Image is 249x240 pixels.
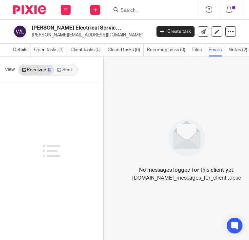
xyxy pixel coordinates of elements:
[120,8,179,14] input: Search
[32,25,124,32] h2: [PERSON_NAME] Electrical Services Ltd
[139,166,235,174] h4: No messages logged for this client yet.
[71,44,104,56] a: Client tasks (0)
[164,115,210,161] img: image
[5,66,15,73] span: View
[13,44,31,56] a: Details
[13,25,27,38] img: svg%3E
[132,174,241,182] p: [DOMAIN_NAME]_messages_for_client .desc
[13,5,46,14] img: Pixie
[147,44,189,56] a: Recurring tasks (0)
[54,65,77,75] a: Sent
[19,65,54,75] a: Received0
[108,44,144,56] a: Closed tasks (6)
[209,44,225,56] a: Emails
[48,68,51,72] div: 0
[34,44,67,56] a: Open tasks (1)
[156,26,195,37] a: Create task
[192,44,205,56] a: Files
[32,32,147,38] p: [PERSON_NAME][EMAIL_ADDRESS][DOMAIN_NAME]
